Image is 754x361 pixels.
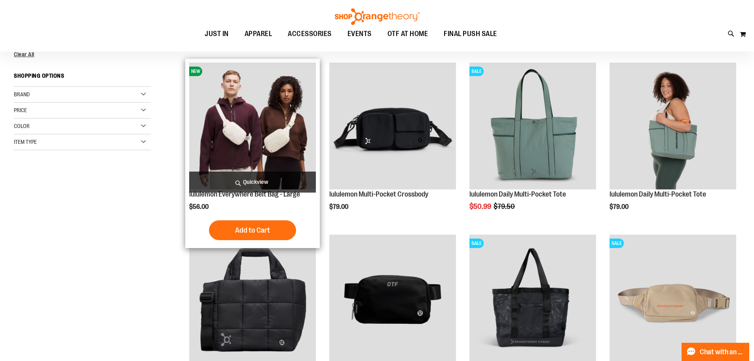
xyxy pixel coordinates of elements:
span: EVENTS [348,25,372,43]
a: lululemon Daily Multi-Pocket ToteSALE [469,63,596,191]
img: Main view of 2024 Convention lululemon Daily Multi-Pocket Tote [610,63,736,189]
span: FINAL PUSH SALE [444,25,497,43]
div: product [325,59,460,231]
span: Chat with an Expert [700,348,745,356]
span: Clear All [14,51,34,57]
a: lululemon Daily Multi-Pocket Tote [610,190,706,198]
img: lululemon Multi-Pocket Crossbody [329,63,456,189]
span: Price [14,107,27,113]
span: $56.00 [189,203,210,210]
span: SALE [469,67,484,76]
span: APPAREL [245,25,272,43]
a: lululemon Multi-Pocket Crossbody [329,190,428,198]
span: Add to Cart [235,226,270,235]
button: Chat with an Expert [682,343,750,361]
a: lululemon Everywhere Belt Bag - Large [189,190,300,198]
span: Item Type [14,139,37,145]
span: $50.99 [469,202,492,210]
button: Add to Cart [209,220,296,240]
a: Clear All [14,52,151,57]
span: NEW [189,67,202,76]
a: lululemon Daily Multi-Pocket Tote [469,190,566,198]
span: JUST IN [205,25,229,43]
span: Color [14,123,30,129]
div: product [606,59,740,231]
span: SALE [469,239,484,248]
strong: Shopping Options [14,69,151,87]
img: Shop Orangetheory [334,8,421,25]
div: product [185,59,320,248]
span: Brand [14,91,30,97]
a: lululemon Multi-Pocket Crossbody [329,63,456,191]
img: lululemon Everywhere Belt Bag - Large [189,63,316,189]
span: $79.00 [329,203,349,210]
span: SALE [610,239,624,248]
a: Quickview [189,172,316,193]
span: ACCESSORIES [288,25,332,43]
div: product [465,59,600,231]
img: lululemon Daily Multi-Pocket Tote [469,63,596,189]
span: $79.50 [494,202,516,210]
a: lululemon Everywhere Belt Bag - LargeNEW [189,63,316,191]
a: Main view of 2024 Convention lululemon Daily Multi-Pocket Tote [610,63,736,191]
span: OTF AT HOME [387,25,428,43]
span: $79.00 [610,203,630,210]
